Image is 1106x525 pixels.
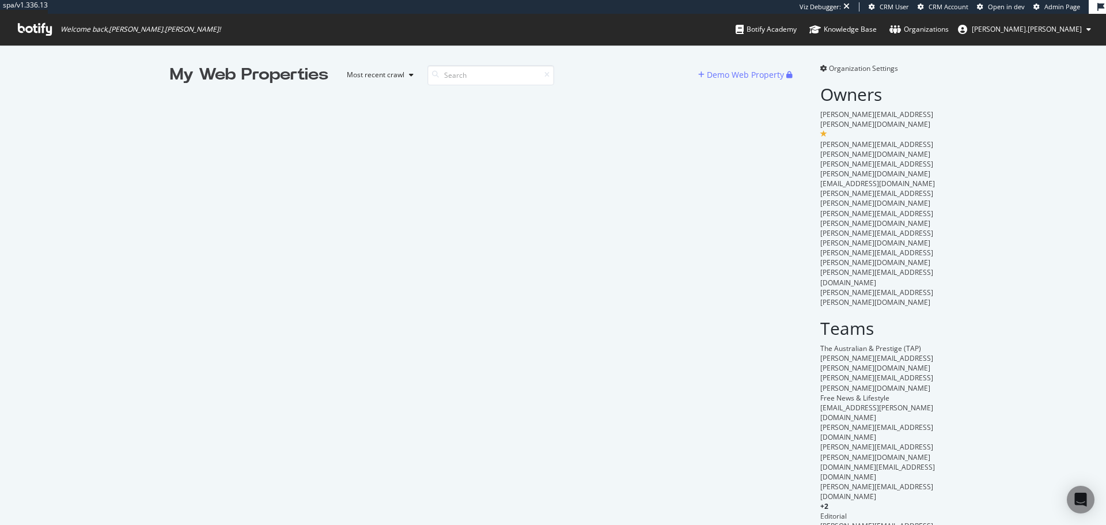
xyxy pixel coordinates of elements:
a: Open in dev [977,2,1025,12]
a: Botify Academy [736,14,797,45]
div: Viz Debugger: [800,2,841,12]
div: Most recent crawl [347,71,404,78]
span: [PERSON_NAME][EMAIL_ADDRESS][PERSON_NAME][DOMAIN_NAME] [820,188,933,208]
div: Editorial [820,511,936,521]
a: CRM Account [918,2,968,12]
a: CRM User [869,2,909,12]
span: [PERSON_NAME][EMAIL_ADDRESS][PERSON_NAME][DOMAIN_NAME] [820,228,933,248]
span: [EMAIL_ADDRESS][PERSON_NAME][DOMAIN_NAME] [820,403,933,422]
button: Demo Web Property [698,66,786,84]
span: Open in dev [988,2,1025,11]
div: The Australian & Prestige (TAP) [820,343,936,353]
div: Open Intercom Messenger [1067,486,1094,513]
span: + 2 [820,501,828,511]
input: Search [427,65,554,85]
span: [PERSON_NAME][EMAIL_ADDRESS][PERSON_NAME][DOMAIN_NAME] [820,139,933,159]
span: Welcome back, [PERSON_NAME].[PERSON_NAME] ! [60,25,221,34]
h2: Teams [820,319,936,338]
div: Organizations [889,24,949,35]
a: Knowledge Base [809,14,877,45]
span: [PERSON_NAME][EMAIL_ADDRESS][PERSON_NAME][DOMAIN_NAME] [820,353,933,373]
span: [PERSON_NAME][EMAIL_ADDRESS][PERSON_NAME][DOMAIN_NAME] [820,109,933,129]
span: CRM User [880,2,909,11]
h2: Owners [820,85,936,104]
span: Admin Page [1044,2,1080,11]
a: Admin Page [1033,2,1080,12]
span: [PERSON_NAME][EMAIL_ADDRESS][PERSON_NAME][DOMAIN_NAME] [820,373,933,392]
span: [PERSON_NAME][EMAIL_ADDRESS][PERSON_NAME][DOMAIN_NAME] [820,159,933,179]
div: My Web Properties [170,63,328,86]
div: Knowledge Base [809,24,877,35]
div: Demo Web Property [707,69,784,81]
span: [PERSON_NAME][EMAIL_ADDRESS][PERSON_NAME][DOMAIN_NAME] [820,248,933,267]
span: [PERSON_NAME][EMAIL_ADDRESS][PERSON_NAME][DOMAIN_NAME] [820,442,933,462]
a: Demo Web Property [698,70,786,80]
span: [PERSON_NAME][EMAIL_ADDRESS][PERSON_NAME][DOMAIN_NAME] [820,288,933,307]
span: lou.aldrin [972,24,1082,34]
span: [PERSON_NAME][EMAIL_ADDRESS][DOMAIN_NAME] [820,422,933,442]
span: [DOMAIN_NAME][EMAIL_ADDRESS][DOMAIN_NAME] [820,462,935,482]
span: CRM Account [929,2,968,11]
span: Organization Settings [829,63,898,73]
button: Most recent crawl [338,66,418,84]
span: [PERSON_NAME][EMAIL_ADDRESS][DOMAIN_NAME] [820,267,933,287]
span: [PERSON_NAME][EMAIL_ADDRESS][PERSON_NAME][DOMAIN_NAME] [820,209,933,228]
button: [PERSON_NAME].[PERSON_NAME] [949,20,1100,39]
div: Free News & Lifestyle [820,393,936,403]
span: [PERSON_NAME][EMAIL_ADDRESS][DOMAIN_NAME] [820,482,933,501]
div: Botify Academy [736,24,797,35]
a: Organizations [889,14,949,45]
span: [EMAIL_ADDRESS][DOMAIN_NAME] [820,179,935,188]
